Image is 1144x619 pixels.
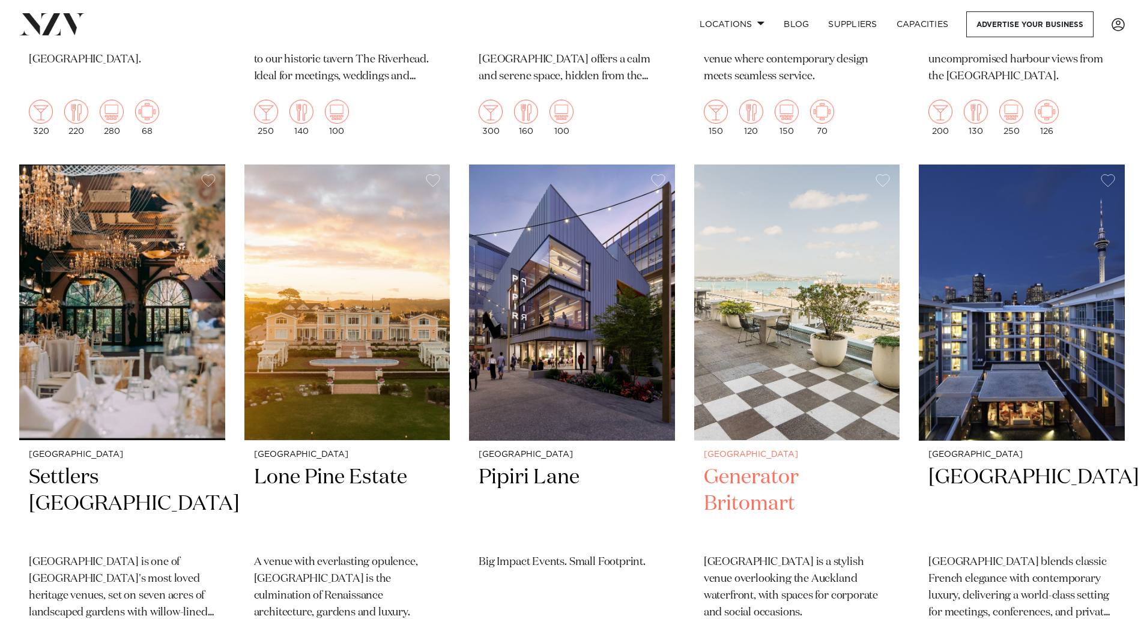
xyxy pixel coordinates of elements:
div: 70 [810,100,834,136]
img: nzv-logo.png [19,13,85,35]
img: cocktail.png [29,100,53,124]
div: 200 [928,100,952,136]
p: Let your creativity run wild at [GEOGRAPHIC_DATA] - a vibrant venue where contemporary design mee... [704,18,891,85]
img: dining.png [514,100,538,124]
img: meeting.png [1035,100,1059,124]
h2: [GEOGRAPHIC_DATA] [928,464,1115,545]
img: cocktail.png [704,100,728,124]
img: theatre.png [325,100,349,124]
div: 150 [775,100,799,136]
img: dining.png [64,100,88,124]
h2: Settlers [GEOGRAPHIC_DATA] [29,464,216,545]
a: Advertise your business [966,11,1094,37]
img: meeting.png [810,100,834,124]
img: dining.png [289,100,313,124]
h2: Pipiri Lane [479,464,665,545]
img: cocktail.png [928,100,952,124]
div: 160 [514,100,538,136]
h2: Generator Britomart [704,464,891,545]
a: BLOG [774,11,819,37]
div: 126 [1035,100,1059,136]
p: Rydges is one of the most breathtaking venues in the City - presenting uncompromised harbour view... [928,18,1115,85]
div: 140 [289,100,313,136]
div: 150 [704,100,728,136]
img: dining.png [964,100,988,124]
div: 68 [135,100,159,136]
img: theatre.png [549,100,574,124]
a: SUPPLIERS [819,11,886,37]
img: dining.png [739,100,763,124]
div: 250 [254,100,278,136]
img: theatre.png [775,100,799,124]
p: An urban oasis in the heart of [GEOGRAPHIC_DATA]. Glasshouse in [GEOGRAPHIC_DATA] offers a calm a... [479,18,665,85]
img: meeting.png [135,100,159,124]
p: Big Impact Events. Small Footprint. [479,554,665,571]
a: Locations [690,11,774,37]
img: cocktail.png [479,100,503,124]
div: 320 [29,100,53,136]
div: 220 [64,100,88,136]
small: [GEOGRAPHIC_DATA] [29,450,216,459]
img: Sofitel Auckland Viaduct Harbour hotel venue [919,165,1125,441]
div: 300 [479,100,503,136]
div: 120 [739,100,763,136]
img: theatre.png [999,100,1023,124]
img: theatre.png [100,100,124,124]
div: 250 [999,100,1023,136]
small: [GEOGRAPHIC_DATA] [479,450,665,459]
div: 280 [100,100,124,136]
h2: Lone Pine Estate [254,464,441,545]
small: [GEOGRAPHIC_DATA] [928,450,1115,459]
small: [GEOGRAPHIC_DATA] [704,450,891,459]
div: 100 [325,100,349,136]
img: cocktail.png [254,100,278,124]
a: Capacities [887,11,958,37]
div: 100 [549,100,574,136]
p: The Boat House is nestled on the banks of the [GEOGRAPHIC_DATA], adjacent to our historic tavern ... [254,18,441,85]
small: [GEOGRAPHIC_DATA] [254,450,441,459]
div: 130 [964,100,988,136]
